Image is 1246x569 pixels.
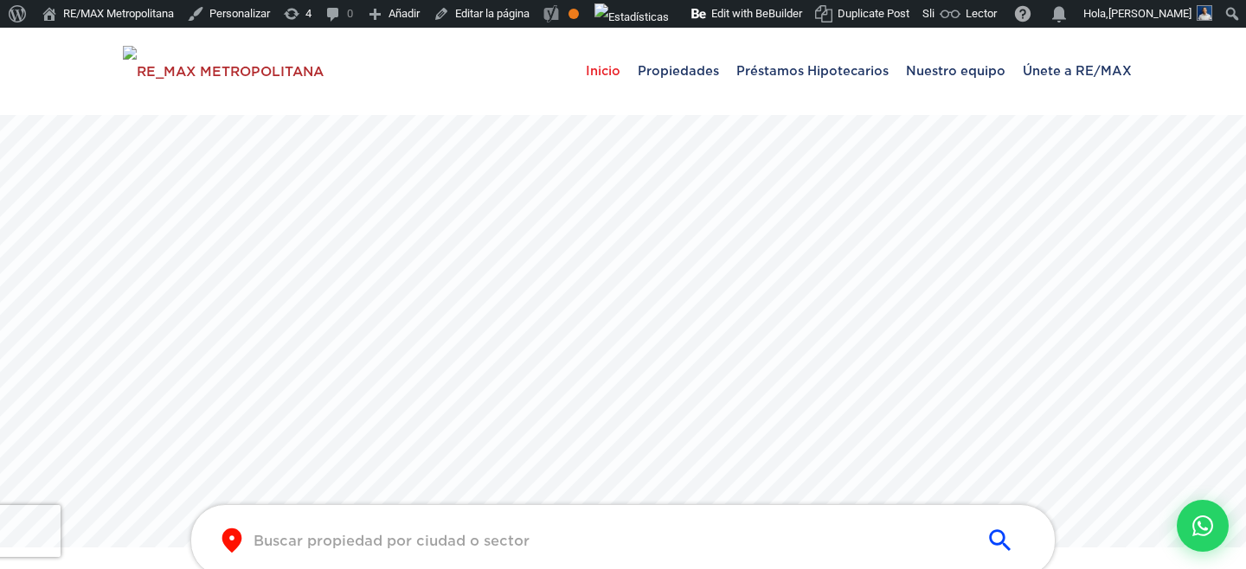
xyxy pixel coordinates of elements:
span: Únete a RE/MAX [1014,45,1140,97]
span: Nuestro equipo [897,45,1014,97]
a: Nuestro equipo [897,28,1014,114]
div: Aceptable [568,9,579,19]
span: Inicio [577,45,629,97]
input: Buscar propiedad por ciudad o sector [254,531,965,551]
a: RE/MAX Metropolitana [123,28,324,114]
img: Visitas de 48 horas. Haz clic para ver más estadísticas del sitio. [594,3,669,31]
a: Inicio [577,28,629,114]
img: RE_MAX METROPOLITANA [123,46,324,98]
a: Préstamos Hipotecarios [728,28,897,114]
a: Propiedades [629,28,728,114]
a: Únete a RE/MAX [1014,28,1140,114]
span: [PERSON_NAME] [1108,7,1191,20]
span: Slider Revolution [922,7,1004,20]
span: Préstamos Hipotecarios [728,45,897,97]
span: Propiedades [629,45,728,97]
